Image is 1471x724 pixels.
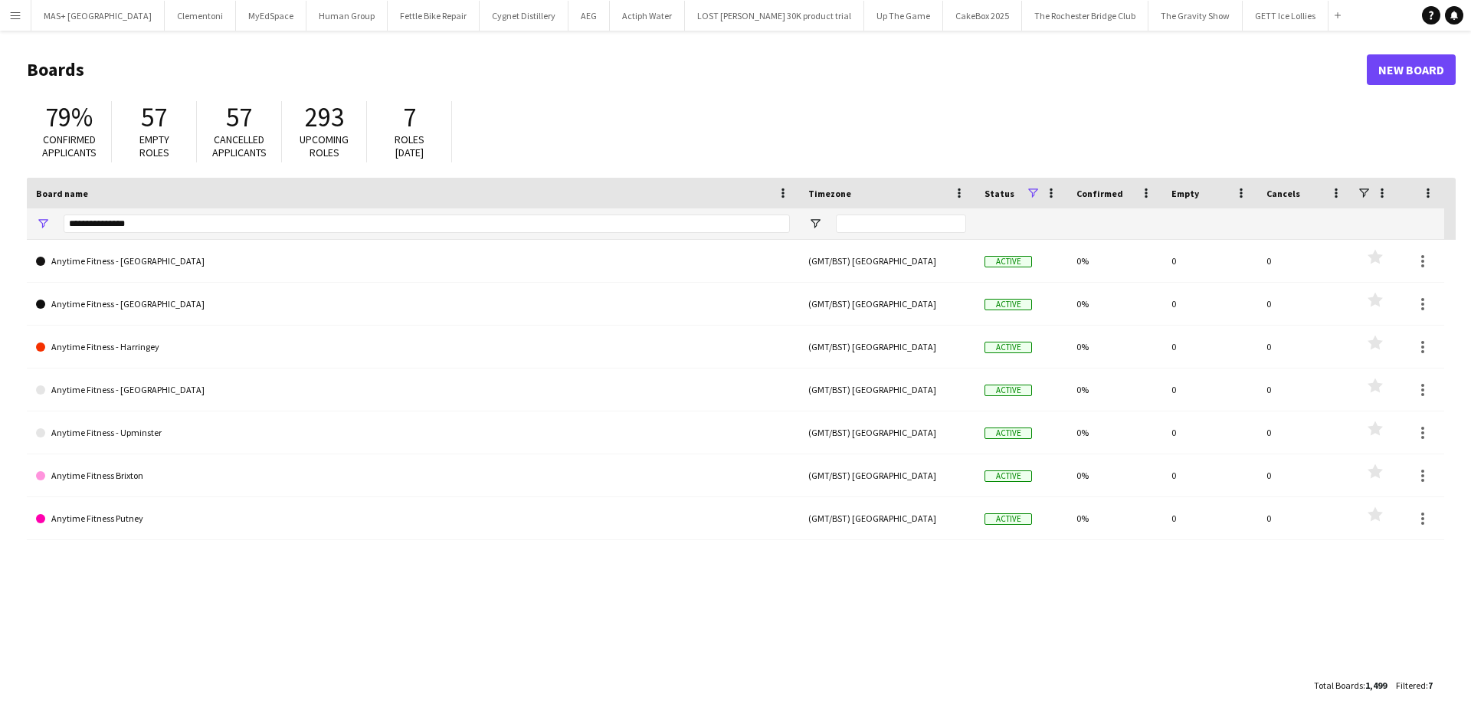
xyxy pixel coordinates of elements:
div: 0% [1067,369,1162,411]
div: 0 [1162,326,1257,368]
div: 0 [1257,283,1352,325]
div: : [1396,670,1433,700]
span: Active [984,385,1032,396]
div: 0% [1067,454,1162,496]
button: MyEdSpace [236,1,306,31]
div: 0% [1067,411,1162,454]
button: Up The Game [864,1,943,31]
button: CakeBox 2025 [943,1,1022,31]
div: 0% [1067,497,1162,539]
span: 293 [305,100,344,134]
span: 57 [226,100,252,134]
div: 0 [1257,497,1352,539]
a: Anytime Fitness - Harringey [36,326,790,369]
div: 0 [1257,454,1352,496]
a: Anytime Fitness Brixton [36,454,790,497]
button: AEG [568,1,610,31]
span: Timezone [808,188,851,199]
div: 0% [1067,240,1162,282]
span: Filtered [1396,680,1426,691]
span: 79% [45,100,93,134]
div: 0 [1162,369,1257,411]
span: Board name [36,188,88,199]
button: MAS+ [GEOGRAPHIC_DATA] [31,1,165,31]
button: Fettle Bike Repair [388,1,480,31]
span: Active [984,256,1032,267]
span: Active [984,513,1032,525]
span: Roles [DATE] [395,133,424,159]
button: Clementoni [165,1,236,31]
div: 0 [1162,454,1257,496]
span: Empty [1171,188,1199,199]
div: (GMT/BST) [GEOGRAPHIC_DATA] [799,411,975,454]
span: Empty roles [139,133,169,159]
div: (GMT/BST) [GEOGRAPHIC_DATA] [799,497,975,539]
div: 0 [1257,411,1352,454]
a: New Board [1367,54,1456,85]
span: Cancels [1266,188,1300,199]
span: 7 [1428,680,1433,691]
button: Actiph Water [610,1,685,31]
span: Active [984,342,1032,353]
span: 57 [141,100,167,134]
div: 0 [1257,369,1352,411]
button: LOST [PERSON_NAME] 30K product trial [685,1,864,31]
span: Status [984,188,1014,199]
div: 0 [1162,411,1257,454]
span: Confirmed applicants [42,133,97,159]
input: Board name Filter Input [64,215,790,233]
div: 0 [1162,283,1257,325]
span: Confirmed [1076,188,1123,199]
div: (GMT/BST) [GEOGRAPHIC_DATA] [799,369,975,411]
button: Cygnet Distillery [480,1,568,31]
div: 0 [1162,240,1257,282]
a: Anytime Fitness - [GEOGRAPHIC_DATA] [36,369,790,411]
button: GETT Ice Lollies [1243,1,1328,31]
span: Total Boards [1314,680,1363,691]
a: Anytime Fitness - [GEOGRAPHIC_DATA] [36,240,790,283]
div: (GMT/BST) [GEOGRAPHIC_DATA] [799,454,975,496]
span: Active [984,470,1032,482]
button: The Gravity Show [1148,1,1243,31]
a: Anytime Fitness - [GEOGRAPHIC_DATA] [36,283,790,326]
div: (GMT/BST) [GEOGRAPHIC_DATA] [799,326,975,368]
div: 0% [1067,326,1162,368]
button: Open Filter Menu [36,217,50,231]
h1: Boards [27,58,1367,81]
div: : [1314,670,1387,700]
button: The Rochester Bridge Club [1022,1,1148,31]
span: Active [984,299,1032,310]
span: Active [984,428,1032,439]
div: 0 [1162,497,1257,539]
div: 0 [1257,240,1352,282]
a: Anytime Fitness - Upminster [36,411,790,454]
button: Human Group [306,1,388,31]
input: Timezone Filter Input [836,215,966,233]
div: 0% [1067,283,1162,325]
span: Cancelled applicants [212,133,267,159]
div: (GMT/BST) [GEOGRAPHIC_DATA] [799,240,975,282]
span: 1,499 [1365,680,1387,691]
div: (GMT/BST) [GEOGRAPHIC_DATA] [799,283,975,325]
span: 7 [403,100,416,134]
button: Open Filter Menu [808,217,822,231]
span: Upcoming roles [300,133,349,159]
a: Anytime Fitness Putney [36,497,790,540]
div: 0 [1257,326,1352,368]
